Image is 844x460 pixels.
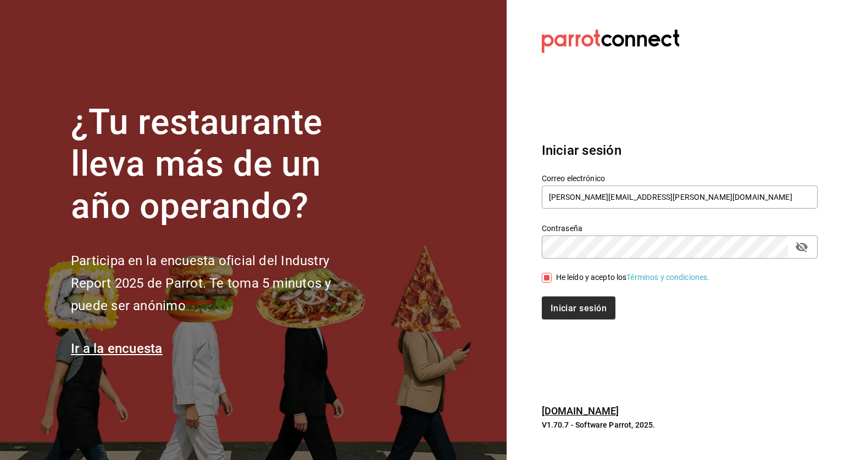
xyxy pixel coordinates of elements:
[542,223,582,232] font: Contraseña
[542,405,619,417] a: [DOMAIN_NAME]
[792,238,811,256] button: campo de contraseña
[542,143,621,158] font: Iniciar sesión
[71,102,323,227] font: ¿Tu restaurante lleva más de un año operando?
[542,186,818,209] input: Ingresa tu correo electrónico
[542,296,615,319] button: Iniciar sesión
[542,173,605,182] font: Correo electrónico
[626,273,709,282] a: Términos y condiciones.
[542,420,656,429] font: V1.70.7 - Software Parrot, 2025.
[551,303,607,313] font: Iniciar sesión
[71,253,331,313] font: Participa en la encuesta oficial del Industry Report 2025 de Parrot. Te toma 5 minutos y puede se...
[71,341,163,356] a: Ir a la encuesta
[556,273,627,282] font: He leído y acepto los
